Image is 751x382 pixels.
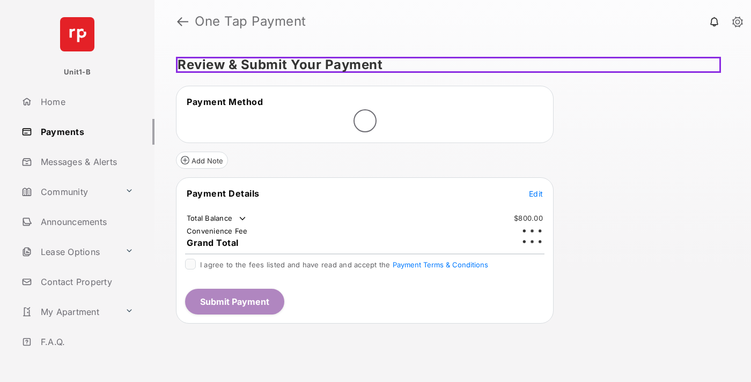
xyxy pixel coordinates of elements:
a: Community [17,179,121,205]
a: Lease Options [17,239,121,265]
td: $800.00 [513,213,543,223]
a: Announcements [17,209,154,235]
button: Edit [529,188,543,199]
a: My Apartment [17,299,121,325]
img: svg+xml;base64,PHN2ZyB4bWxucz0iaHR0cDovL3d3dy53My5vcmcvMjAwMC9zdmciIHdpZHRoPSI2NCIgaGVpZ2h0PSI2NC... [60,17,94,51]
a: Payments [17,119,154,145]
a: Messages & Alerts [17,149,154,175]
a: Contact Property [17,269,154,295]
span: I agree to the fees listed and have read and accept the [200,260,488,269]
button: I agree to the fees listed and have read and accept the [393,260,488,269]
td: Total Balance [186,213,248,224]
button: Submit Payment [185,289,284,314]
a: Home [17,89,154,115]
a: F.A.Q. [17,329,154,355]
p: Unit1-B [64,67,91,78]
span: Edit [529,189,543,198]
button: Add Note [176,152,228,169]
h5: Review & Submit Your Payment [176,57,721,73]
span: Grand Total [187,237,239,248]
span: Payment Method [187,96,263,107]
td: Convenience Fee [186,226,248,236]
span: Payment Details [187,188,260,199]
strong: One Tap Payment [195,15,306,28]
